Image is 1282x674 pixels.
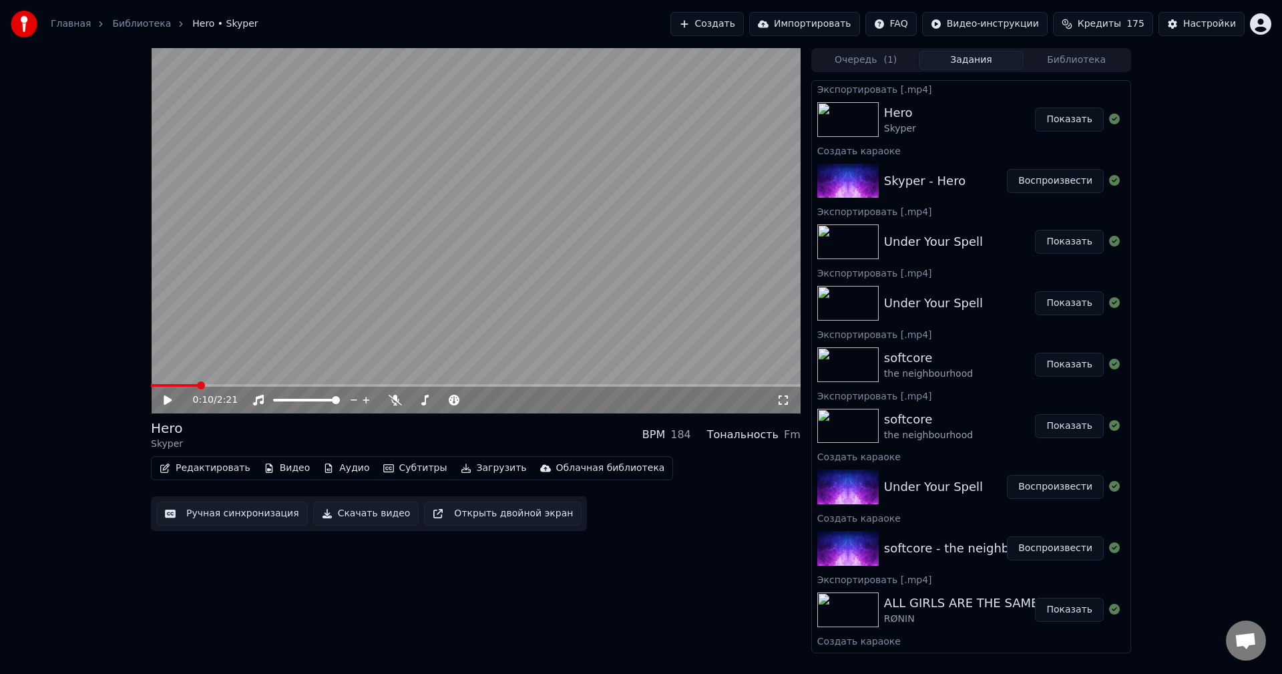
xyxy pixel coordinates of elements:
button: Задания [919,51,1024,70]
div: BPM [642,427,665,443]
button: Загрузить [455,459,532,478]
button: FAQ [865,12,917,36]
div: Fm [784,427,801,443]
button: Показать [1035,414,1104,438]
button: Скачать видео [313,502,419,526]
div: Экспортировать [.mp4] [812,326,1130,342]
button: Показать [1035,108,1104,132]
div: 184 [670,427,691,443]
span: ( 1 ) [883,53,897,67]
div: Тональность [707,427,779,443]
img: youka [11,11,37,37]
span: 2:21 [217,393,238,407]
div: Экспортировать [.mp4] [812,387,1130,403]
div: Skyper - Hero [884,172,966,190]
button: Воспроизвести [1007,475,1104,499]
button: Показать [1035,291,1104,315]
button: Аудио [318,459,375,478]
div: Under Your Spell [884,294,983,313]
div: softcore - the neighbourhood [884,539,1059,558]
div: Экспортировать [.mp4] [812,203,1130,219]
button: Редактировать [154,459,256,478]
span: Кредиты [1078,17,1121,31]
a: Главная [51,17,91,31]
span: 175 [1126,17,1144,31]
div: Настройки [1183,17,1236,31]
div: Hero [884,104,916,122]
button: Ручная синхронизация [156,502,308,526]
div: Создать караоке [812,448,1130,464]
button: Воспроизвести [1007,169,1104,193]
button: Субтитры [378,459,453,478]
button: Импортировать [749,12,860,36]
button: Кредиты175 [1053,12,1153,36]
button: Создать [670,12,744,36]
a: Библиотека [112,17,171,31]
nav: breadcrumb [51,17,258,31]
button: Открыть двойной экран [424,502,582,526]
button: Видео [258,459,316,478]
div: Экспортировать [.mp4] [812,571,1130,587]
div: ALL GIRLS ARE THE SAME [884,594,1039,613]
button: Показать [1035,230,1104,254]
div: softcore [884,410,973,429]
button: Библиотека [1024,51,1129,70]
div: Экспортировать [.mp4] [812,265,1130,281]
a: Открытый чат [1226,621,1266,661]
div: Создать караоке [812,510,1130,526]
span: 0:10 [193,393,214,407]
div: / [193,393,225,407]
div: the neighbourhood [884,367,973,381]
div: Облачная библиотека [556,462,665,475]
div: Экспортировать [.mp4] [812,81,1130,97]
div: Создать караоке [812,633,1130,649]
button: Видео-инструкции [922,12,1048,36]
div: Under Your Spell [884,478,983,496]
div: Skyper [884,122,916,136]
button: Настройки [1158,12,1245,36]
button: Воспроизвести [1007,536,1104,560]
div: softcore [884,349,973,367]
button: Показать [1035,598,1104,622]
div: Under Your Spell [884,232,983,251]
div: Skyper [151,438,183,451]
button: Показать [1035,353,1104,377]
div: Hero [151,419,183,438]
div: RØNIN [884,613,1039,626]
span: Hero • Skyper [192,17,258,31]
button: Очередь [813,51,919,70]
div: Создать караоке [812,142,1130,158]
div: the neighbourhood [884,429,973,442]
